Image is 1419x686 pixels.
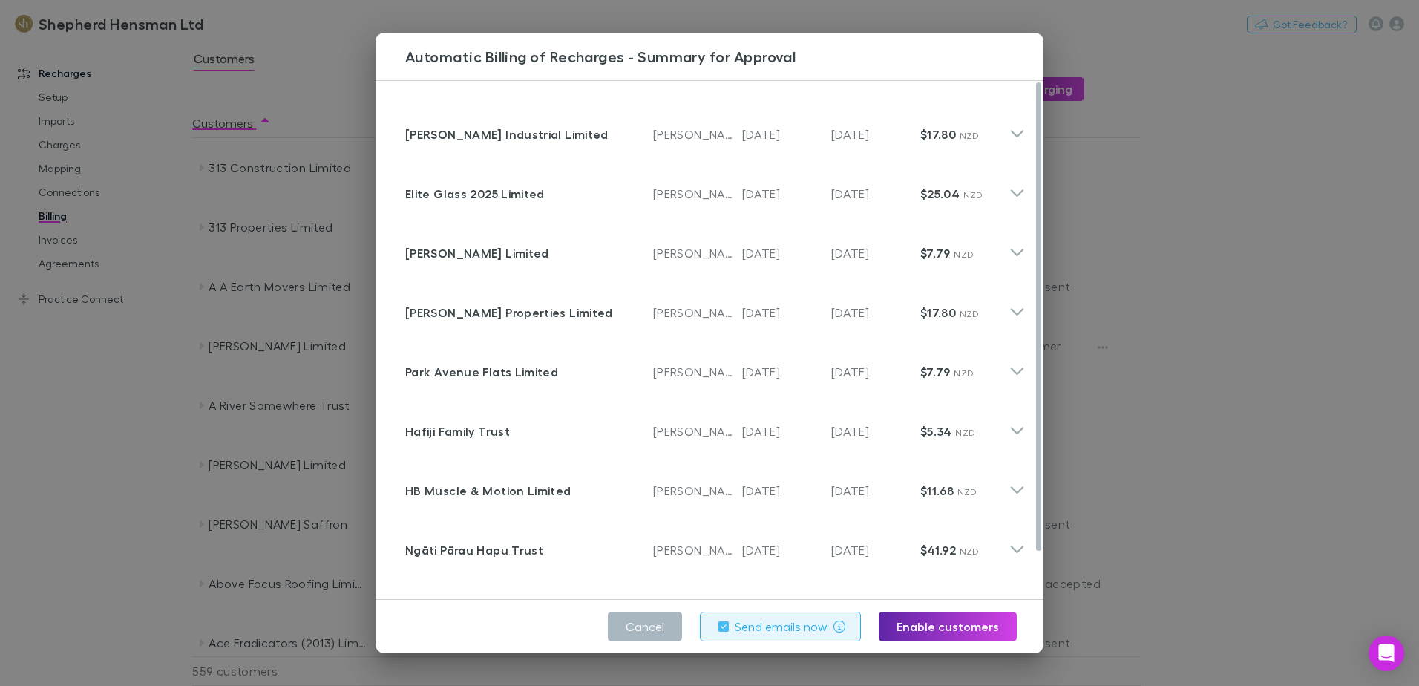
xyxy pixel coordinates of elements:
span: NZD [954,367,974,379]
strong: $5.34 [920,424,952,439]
p: [PERSON_NAME]-0681 [653,244,742,262]
strong: $17.80 [920,305,956,320]
p: [PERSON_NAME]-0782 [653,304,742,321]
div: [PERSON_NAME] Properties Limited[PERSON_NAME]-0782[DATE][DATE]$17.80 NZD [393,277,1037,336]
label: Send emails now [735,618,828,636]
div: [PERSON_NAME] Industrial Limited [405,125,653,143]
button: Enable customers [879,612,1017,641]
strong: $7.79 [920,246,951,261]
span: NZD [960,130,980,141]
div: Park Avenue Flats Limited[PERSON_NAME]-0804[DATE][DATE]$7.79 NZD [393,336,1037,396]
button: Cancel [608,612,682,641]
strong: $25.04 [920,186,960,201]
div: Elite Glass 2025 Limited [405,185,653,203]
p: [DATE] [742,125,831,143]
p: [DATE] [742,363,831,381]
strong: $41.92 [920,543,956,558]
p: [DATE] [742,541,831,559]
p: [DATE] [742,244,831,262]
div: Hafiji Family Trust [405,422,653,440]
p: [DATE] [742,482,831,500]
button: Send emails now [700,612,862,641]
h3: Automatic Billing of Recharges - Summary for Approval [399,48,1043,65]
div: [PERSON_NAME] Properties Limited [405,304,653,321]
span: NZD [957,486,977,497]
div: Park Avenue Flats Limited [405,363,653,381]
p: [DATE] [831,541,920,559]
p: [DATE] [831,482,920,500]
div: Ngāti Pārau Hapu Trust[PERSON_NAME]-0869[DATE][DATE]$41.92 NZD [393,514,1037,574]
p: [DATE] [831,125,920,143]
span: NZD [960,546,980,557]
div: Open Intercom Messenger [1369,636,1404,671]
strong: $17.80 [920,127,956,142]
p: [DATE] [831,422,920,440]
strong: $11.68 [920,483,954,498]
div: HB Muscle & Motion Limited[PERSON_NAME]-0662[DATE][DATE]$11.68 NZD [393,455,1037,514]
p: [DATE] [742,304,831,321]
div: Hafiji Family Trust[PERSON_NAME]-0982[DATE][DATE]$5.34 NZD [393,396,1037,455]
div: [PERSON_NAME] Limited [405,244,653,262]
p: [PERSON_NAME]-0662 [653,482,742,500]
div: Elite Glass 2025 Limited[PERSON_NAME]-1019[DATE][DATE]$25.04 NZD [393,158,1037,218]
p: [DATE] [831,304,920,321]
div: Ngāti Pārau Hapu Trust [405,541,653,559]
p: [DATE] [742,422,831,440]
span: NZD [963,189,983,200]
div: HB Muscle & Motion Limited [405,482,653,500]
p: [DATE] [831,363,920,381]
p: [DATE] [831,185,920,203]
p: [PERSON_NAME]-1019 [653,185,742,203]
p: [DATE] [742,185,831,203]
p: [DATE] [831,244,920,262]
p: [PERSON_NAME]-0804 [653,363,742,381]
p: [PERSON_NAME]-0744 [653,125,742,143]
p: [PERSON_NAME]-0869 [653,541,742,559]
div: [PERSON_NAME] Industrial Limited[PERSON_NAME]-0744[DATE][DATE]$17.80 NZD [393,99,1037,158]
span: NZD [955,427,975,438]
p: [PERSON_NAME]-0982 [653,422,742,440]
span: NZD [954,249,974,260]
span: NZD [960,308,980,319]
div: [PERSON_NAME] Limited[PERSON_NAME]-0681[DATE][DATE]$7.79 NZD [393,218,1037,277]
strong: $7.79 [920,365,951,379]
